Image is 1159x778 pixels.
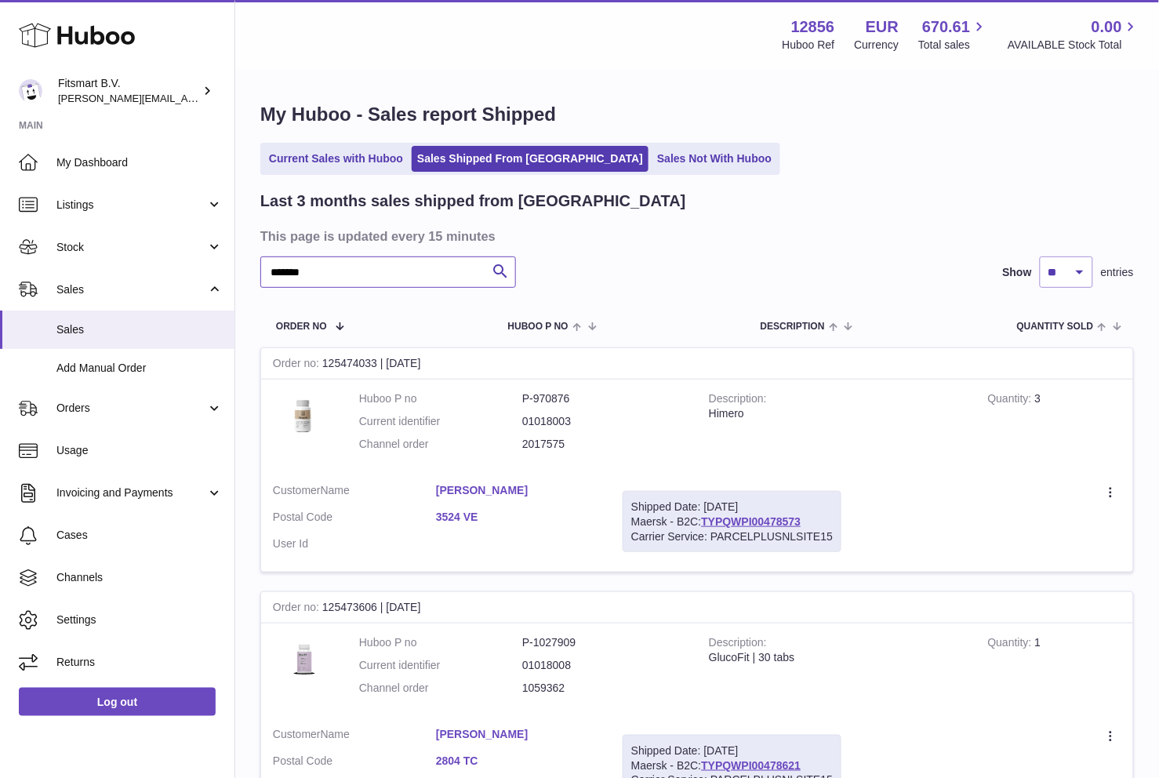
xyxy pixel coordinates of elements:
a: 0.00 AVAILABLE Stock Total [1008,16,1140,53]
a: Log out [19,688,216,716]
span: Customer [273,728,321,740]
dd: 01018008 [522,658,685,673]
h3: This page is updated every 15 minutes [260,227,1130,245]
dt: Postal Code [273,754,436,773]
dd: 2017575 [522,437,685,452]
div: 125473606 | [DATE] [261,592,1133,623]
a: 670.61 Total sales [918,16,988,53]
img: jonathan@leaderoo.com [19,79,42,103]
a: Sales Not With Huboo [652,146,777,172]
label: Show [1003,265,1032,280]
span: 0.00 [1092,16,1122,38]
dt: Name [273,727,436,746]
dt: Channel order [359,437,522,452]
a: [PERSON_NAME] [436,483,599,498]
div: Himero [709,406,965,421]
span: Order No [276,322,327,332]
strong: Order no [273,601,322,617]
strong: Description [709,636,767,653]
span: Sales [56,322,223,337]
dt: Postal Code [273,510,436,529]
dt: Huboo P no [359,635,522,650]
a: TYPQWPI00478621 [701,759,801,772]
div: Carrier Service: PARCELPLUSNLSITE15 [631,529,833,544]
span: entries [1101,265,1134,280]
div: Maersk - B2C: [623,491,841,553]
h1: My Huboo - Sales report Shipped [260,102,1134,127]
a: [PERSON_NAME] [436,727,599,742]
span: Cases [56,528,223,543]
a: 3524 VE [436,510,599,525]
span: Quantity Sold [1017,322,1094,332]
td: 1 [976,623,1133,715]
dd: 1059362 [522,681,685,696]
dd: P-1027909 [522,635,685,650]
dt: Huboo P no [359,391,522,406]
span: Returns [56,655,223,670]
div: 125474033 | [DATE] [261,348,1133,380]
span: Total sales [918,38,988,53]
dt: Current identifier [359,658,522,673]
img: 1736787785.png [273,635,336,682]
strong: EUR [866,16,899,38]
strong: Description [709,392,767,409]
div: Currency [855,38,899,53]
span: Customer [273,484,321,496]
span: Invoicing and Payments [56,485,206,500]
a: 2804 TC [436,754,599,769]
span: Stock [56,240,206,255]
strong: 12856 [791,16,835,38]
dd: P-970876 [522,391,685,406]
span: Listings [56,198,206,213]
a: Sales Shipped From [GEOGRAPHIC_DATA] [412,146,649,172]
div: Shipped Date: [DATE] [631,743,833,758]
dt: Name [273,483,436,502]
strong: Quantity [988,392,1035,409]
span: Description [761,322,825,332]
img: 128561711358723.png [273,391,336,438]
div: Fitsmart B.V. [58,76,199,106]
a: TYPQWPI00478573 [701,515,801,528]
strong: Quantity [988,636,1035,653]
span: My Dashboard [56,155,223,170]
span: Orders [56,401,206,416]
div: GlucoFit | 30 tabs [709,650,965,665]
span: Settings [56,613,223,627]
span: Sales [56,282,206,297]
div: Shipped Date: [DATE] [631,500,833,514]
span: 670.61 [922,16,970,38]
td: 3 [976,380,1133,471]
span: Huboo P no [508,322,569,332]
span: AVAILABLE Stock Total [1008,38,1140,53]
span: Add Manual Order [56,361,223,376]
dt: Channel order [359,681,522,696]
div: Huboo Ref [783,38,835,53]
span: [PERSON_NAME][EMAIL_ADDRESS][DOMAIN_NAME] [58,92,314,104]
span: Usage [56,443,223,458]
dt: User Id [273,536,436,551]
dt: Current identifier [359,414,522,429]
a: Current Sales with Huboo [263,146,409,172]
span: Channels [56,570,223,585]
h2: Last 3 months sales shipped from [GEOGRAPHIC_DATA] [260,191,686,212]
strong: Order no [273,357,322,373]
dd: 01018003 [522,414,685,429]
